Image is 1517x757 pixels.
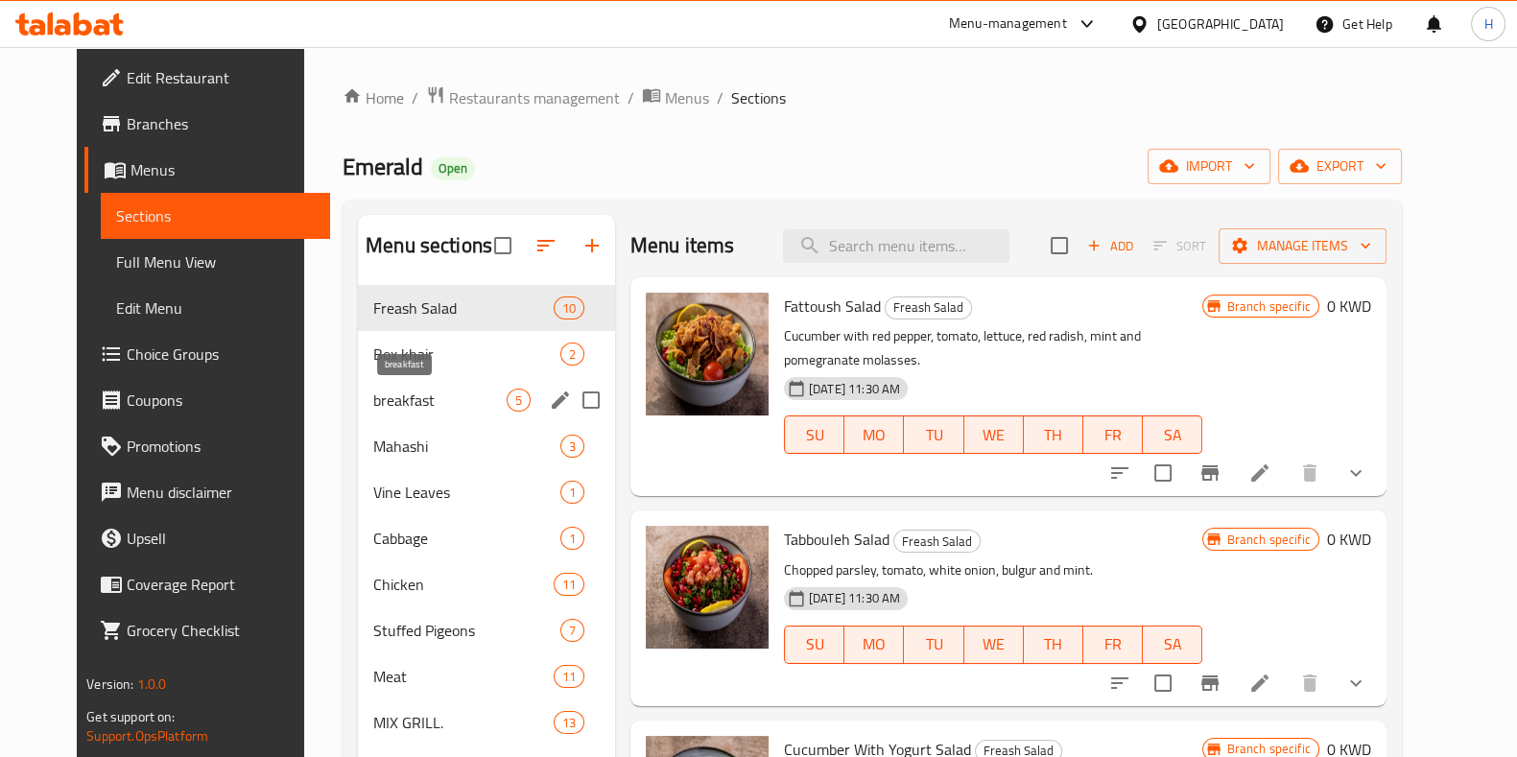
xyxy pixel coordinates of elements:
[358,469,615,515] div: Vine Leaves1
[508,391,530,410] span: 5
[412,86,418,109] li: /
[373,481,560,504] div: Vine Leaves
[127,435,315,458] span: Promotions
[1187,450,1233,496] button: Branch-specific-item
[101,239,330,285] a: Full Menu View
[373,711,554,734] span: MIX GRILL.
[1150,630,1195,658] span: SA
[801,380,908,398] span: [DATE] 11:30 AM
[561,438,583,456] span: 3
[561,530,583,548] span: 1
[893,530,981,553] div: Freash Salad
[84,515,330,561] a: Upsell
[1097,450,1143,496] button: sort-choices
[127,112,315,135] span: Branches
[358,423,615,469] div: Mahashi3
[431,157,475,180] div: Open
[1148,149,1270,184] button: import
[366,231,492,260] h2: Menu sections
[793,630,837,658] span: SU
[1091,421,1135,449] span: FR
[84,423,330,469] a: Promotions
[358,561,615,607] div: Chicken11
[1084,235,1136,257] span: Add
[555,668,583,686] span: 11
[1079,231,1141,261] button: Add
[84,55,330,101] a: Edit Restaurant
[561,345,583,364] span: 2
[84,469,330,515] a: Menu disclaimer
[793,421,837,449] span: SU
[912,630,956,658] span: TU
[964,626,1024,664] button: WE
[1039,225,1079,266] span: Select section
[1143,453,1183,493] span: Select to update
[116,204,315,227] span: Sections
[84,607,330,653] a: Grocery Checklist
[1219,228,1387,264] button: Manage items
[1287,660,1333,706] button: delete
[1141,231,1219,261] span: Select section first
[373,435,560,458] div: Mahashi
[86,704,175,729] span: Get support on:
[784,558,1202,582] p: Chopped parsley, tomato, white onion, bulgur and mint.
[642,85,709,110] a: Menus
[1234,234,1371,258] span: Manage items
[1333,450,1379,496] button: show more
[116,296,315,319] span: Edit Menu
[784,626,844,664] button: SU
[1219,297,1317,316] span: Branch specific
[343,145,423,188] span: Emerald
[904,626,963,664] button: TU
[554,711,584,734] div: items
[373,343,560,366] div: Box khair
[127,619,315,642] span: Grocery Checklist
[801,589,908,607] span: [DATE] 11:30 AM
[1344,461,1367,485] svg: Show Choices
[127,66,315,89] span: Edit Restaurant
[852,630,896,658] span: MO
[1287,450,1333,496] button: delete
[1083,626,1143,664] button: FR
[904,415,963,454] button: TU
[717,86,723,109] li: /
[101,285,330,331] a: Edit Menu
[358,653,615,699] div: Meat11
[1091,630,1135,658] span: FR
[646,526,769,649] img: Tabbouleh Salad
[628,86,634,109] li: /
[373,665,554,688] span: Meat
[560,435,584,458] div: items
[784,324,1202,372] p: Cucumber with red pepper, tomato, lettuce, red radish, mint and pomegranate molasses.
[560,481,584,504] div: items
[1344,672,1367,695] svg: Show Choices
[373,573,554,596] div: Chicken
[560,527,584,550] div: items
[972,421,1016,449] span: WE
[560,619,584,642] div: items
[1293,154,1387,178] span: export
[343,86,404,109] a: Home
[373,389,507,412] span: breakfast
[560,343,584,366] div: items
[1219,531,1317,549] span: Branch specific
[426,85,620,110] a: Restaurants management
[731,86,786,109] span: Sections
[554,296,584,319] div: items
[555,576,583,594] span: 11
[561,484,583,502] span: 1
[1143,415,1202,454] button: SA
[373,527,560,550] div: Cabbage
[507,389,531,412] div: items
[912,421,956,449] span: TU
[555,299,583,318] span: 10
[84,101,330,147] a: Branches
[373,619,560,642] span: Stuffed Pigeons
[964,415,1024,454] button: WE
[86,672,133,697] span: Version:
[449,86,620,109] span: Restaurants management
[1248,672,1271,695] a: Edit menu item
[972,630,1016,658] span: WE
